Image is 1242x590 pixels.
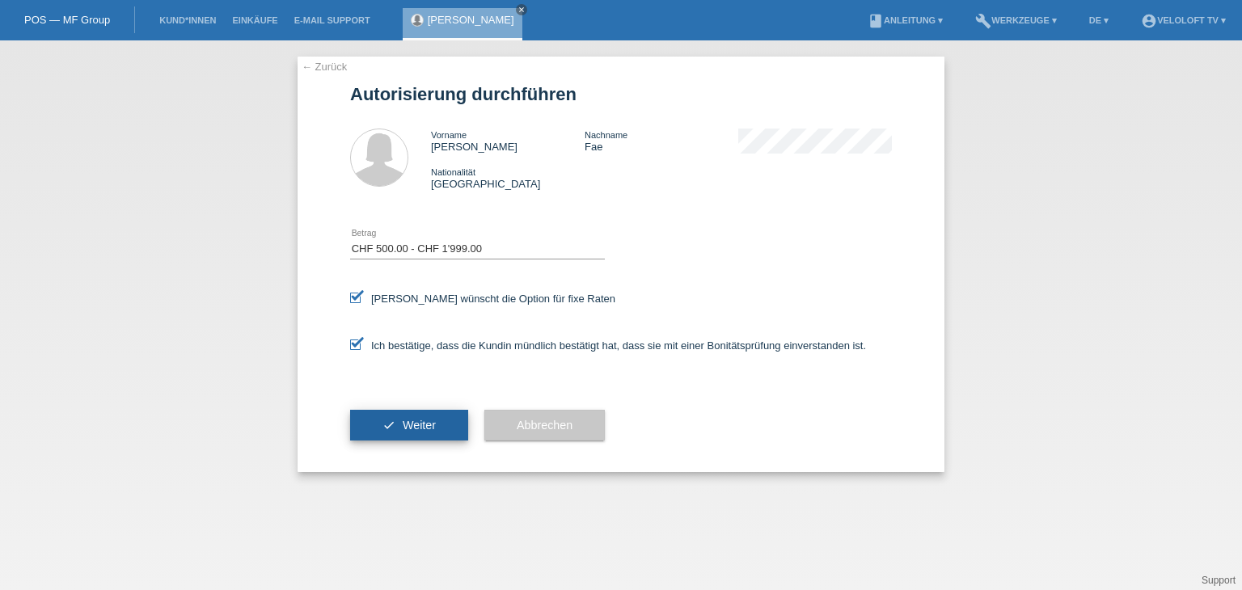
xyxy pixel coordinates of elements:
[1141,13,1157,29] i: account_circle
[860,15,951,25] a: bookAnleitung ▾
[431,167,475,177] span: Nationalität
[484,410,605,440] button: Abbrechen
[868,13,884,29] i: book
[431,166,585,190] div: [GEOGRAPHIC_DATA]
[517,6,526,14] i: close
[350,339,866,352] label: Ich bestätige, dass die Kundin mündlich bestätigt hat, dass sie mit einer Bonitätsprüfung einvers...
[350,293,615,305] label: [PERSON_NAME] wünscht die Option für fixe Raten
[585,129,738,153] div: Fae
[431,129,585,153] div: [PERSON_NAME]
[431,130,467,140] span: Vorname
[517,419,572,432] span: Abbrechen
[24,14,110,26] a: POS — MF Group
[1081,15,1117,25] a: DE ▾
[350,84,892,104] h1: Autorisierung durchführen
[585,130,627,140] span: Nachname
[286,15,378,25] a: E-Mail Support
[967,15,1065,25] a: buildWerkzeuge ▾
[1133,15,1234,25] a: account_circleVeloLoft TV ▾
[350,410,468,440] button: check Weiter
[403,419,436,432] span: Weiter
[428,14,514,26] a: [PERSON_NAME]
[151,15,224,25] a: Kund*innen
[382,419,395,432] i: check
[224,15,285,25] a: Einkäufe
[302,61,347,73] a: ← Zurück
[1202,575,1236,586] a: Support
[516,4,527,15] a: close
[975,13,991,29] i: build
